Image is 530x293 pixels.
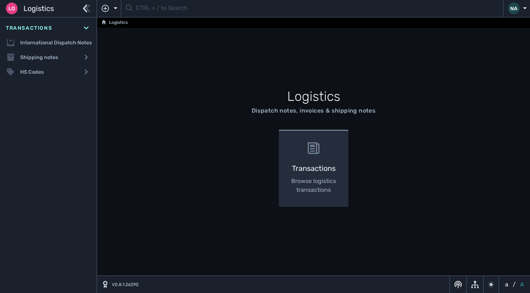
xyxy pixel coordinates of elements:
a: Transactions Browse logistics transactions [274,130,352,207]
div: Dispatch notes, invoices & shipping notes [252,106,376,115]
span: / [513,280,516,289]
a: Logistics [102,18,128,27]
input: CTRL + / to Search [136,1,498,16]
h3: Transactions [290,163,336,174]
button: a [504,280,510,289]
span: Logistics [23,3,54,14]
div: NA [508,3,520,14]
p: Browse logistics transactions [290,177,336,194]
button: A [519,280,526,289]
span: V0.8.1.26290 [112,281,139,288]
div: Lo [6,3,18,14]
h1: Logistics [157,87,470,106]
span: Transactions [6,24,52,32]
